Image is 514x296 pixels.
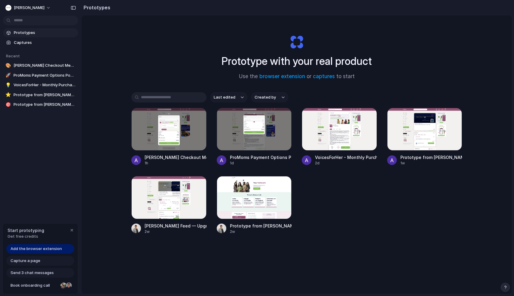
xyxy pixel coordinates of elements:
[230,154,292,160] div: ProMoms Payment Options Popup
[239,73,355,81] span: Use the or to start
[145,154,207,160] div: [PERSON_NAME] Checkout Membership Nudge
[5,82,11,88] div: 💡
[315,160,377,166] div: 2d
[131,176,207,234] a: HerKey Feed — Upgrade CTA to Buy Pro[PERSON_NAME] Feed — Upgrade CTA to Buy Pro2w
[145,223,207,229] div: [PERSON_NAME] Feed — Upgrade CTA to Buy Pro
[11,282,58,288] span: Book onboarding call
[8,233,44,240] span: Get free credits
[387,108,462,166] a: Prototype from HerKey Feed v2Prototype from [PERSON_NAME] Feed v21w
[3,100,78,109] a: 🎯Prototype from [PERSON_NAME]: Pro Platform
[230,160,292,166] div: 1d
[400,160,462,166] div: 1w
[222,53,372,69] h1: Prototype with your real product
[214,94,235,100] span: Last edited
[3,28,78,37] a: Prototypes
[14,5,44,11] span: [PERSON_NAME]
[14,92,76,98] span: Prototype from [PERSON_NAME] Feed v2
[3,90,78,99] a: ⭐Prototype from [PERSON_NAME] Feed v2
[14,72,76,78] span: ProMoms Payment Options Popup
[8,227,44,233] span: Start prototyping
[302,108,377,166] a: VoicesForHer - Monthly Purchase OptionVoicesForHer - Monthly Purchase Option2d
[3,71,78,80] a: 🚀ProMoms Payment Options Popup
[14,63,76,69] span: [PERSON_NAME] Checkout Membership Nudge
[259,73,305,79] a: browser extension
[11,246,62,252] span: Add the browser extension
[5,102,11,108] div: 🎯
[3,81,78,90] a: 💡VoicesForHer - Monthly Purchase Option
[14,40,76,46] span: Captures
[60,282,67,289] div: Nicole Kubica
[210,92,247,102] button: Last edited
[230,229,292,234] div: 2w
[14,30,76,36] span: Prototypes
[3,3,54,13] button: [PERSON_NAME]
[3,61,78,70] a: 🎨[PERSON_NAME] Checkout Membership Nudge
[230,223,292,229] div: Prototype from [PERSON_NAME]: Pro Platform
[11,270,54,276] span: Send 3 chat messages
[14,82,76,88] span: VoicesForHer - Monthly Purchase Option
[313,73,335,79] a: captures
[217,108,292,166] a: ProMoms Payment Options PopupProMoms Payment Options Popup1d
[5,92,11,98] div: ⭐
[6,281,74,290] a: Book onboarding call
[217,176,292,234] a: Prototype from HerKey: Pro PlatformPrototype from [PERSON_NAME]: Pro Platform2w
[6,53,20,58] span: Recent
[315,154,377,160] div: VoicesForHer - Monthly Purchase Option
[400,154,462,160] div: Prototype from [PERSON_NAME] Feed v2
[251,92,288,102] button: Created by
[65,282,72,289] div: Christian Iacullo
[11,258,40,264] span: Capture a page
[3,38,78,47] a: Captures
[255,94,276,100] span: Created by
[145,229,207,234] div: 2w
[14,102,76,108] span: Prototype from [PERSON_NAME]: Pro Platform
[131,108,207,166] a: HerKey Checkout Membership Nudge[PERSON_NAME] Checkout Membership Nudge1h
[5,63,11,69] div: 🎨
[81,4,110,11] h2: Prototypes
[145,160,207,166] div: 1h
[5,72,11,78] div: 🚀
